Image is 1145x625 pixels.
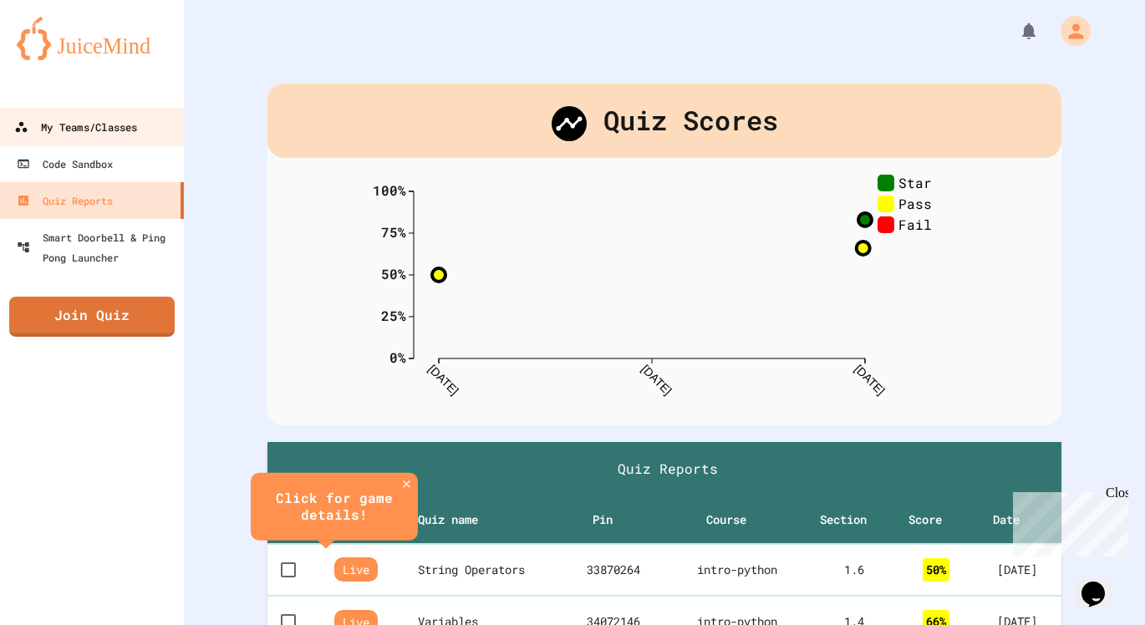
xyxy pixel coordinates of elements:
div: Click for game details! [267,489,401,524]
div: intro-python [679,561,795,578]
td: 33870264 [560,544,666,596]
iframe: chat widget [1006,485,1128,556]
div: Smart Doorbell & Ping Pong Launcher [17,227,177,267]
button: close [396,473,417,494]
text: [DATE] [425,362,461,397]
text: Fail [898,215,932,232]
text: [DATE] [852,362,887,397]
span: Quiz name [418,510,500,530]
span: Pin [593,510,634,530]
span: Course [706,510,768,530]
text: 75% [381,223,406,241]
text: 0% [389,348,406,366]
div: Chat with us now!Close [7,7,115,106]
div: My Teams/Classes [14,117,137,138]
td: [DATE] [973,544,1061,596]
div: Quiz Reports [17,191,113,211]
div: My Account [1043,12,1095,50]
img: logo-orange.svg [17,17,167,60]
text: 50% [381,265,406,282]
h1: Quiz Reports [281,459,1055,479]
span: Section [820,510,888,530]
span: Live [334,557,378,582]
div: 1 . 6 [822,561,886,578]
text: 25% [381,307,406,324]
span: Score [908,510,964,530]
text: Star [898,173,932,191]
th: String Operators [418,544,560,596]
text: 100% [373,181,406,199]
div: Quiz Scores [267,84,1061,158]
div: 50 % [923,558,949,582]
a: Join Quiz [9,297,175,337]
iframe: chat widget [1075,558,1128,608]
span: Date [993,510,1041,530]
text: [DATE] [639,362,674,397]
div: Code Sandbox [17,154,113,174]
text: Pass [898,194,932,211]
